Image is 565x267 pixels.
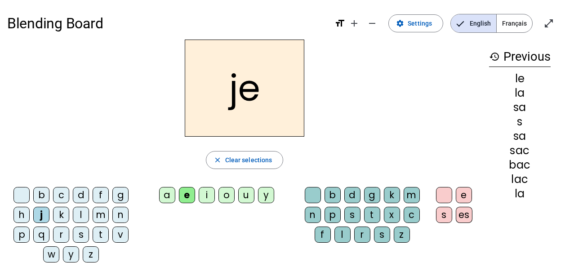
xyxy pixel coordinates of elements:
[112,227,129,243] div: v
[93,207,109,223] div: m
[404,207,420,223] div: c
[540,14,558,32] button: Enter full screen
[63,246,79,263] div: y
[305,207,321,223] div: n
[33,207,49,223] div: j
[344,187,360,203] div: d
[83,246,99,263] div: z
[325,207,341,223] div: p
[199,187,215,203] div: i
[33,227,49,243] div: q
[374,227,390,243] div: s
[489,51,500,62] mat-icon: history
[489,73,551,84] div: le
[112,207,129,223] div: n
[489,131,551,142] div: sa
[489,160,551,170] div: bac
[349,18,360,29] mat-icon: add
[334,227,351,243] div: l
[456,207,472,223] div: es
[53,187,69,203] div: c
[225,155,272,165] span: Clear selections
[258,187,274,203] div: y
[179,187,195,203] div: e
[394,227,410,243] div: z
[489,102,551,113] div: sa
[315,227,331,243] div: f
[33,187,49,203] div: b
[43,246,59,263] div: w
[363,14,381,32] button: Decrease font size
[489,88,551,98] div: la
[93,187,109,203] div: f
[218,187,235,203] div: o
[325,187,341,203] div: b
[206,151,284,169] button: Clear selections
[364,187,380,203] div: g
[489,145,551,156] div: sac
[53,207,69,223] div: k
[384,207,400,223] div: x
[73,187,89,203] div: d
[214,156,222,164] mat-icon: close
[185,40,304,137] h2: je
[53,227,69,243] div: r
[364,207,380,223] div: t
[93,227,109,243] div: t
[450,14,533,33] mat-button-toggle-group: Language selection
[73,207,89,223] div: l
[489,47,551,67] h3: Previous
[408,18,432,29] span: Settings
[489,188,551,199] div: la
[345,14,363,32] button: Increase font size
[456,187,472,203] div: e
[13,227,30,243] div: p
[73,227,89,243] div: s
[436,207,452,223] div: s
[489,116,551,127] div: s
[489,174,551,185] div: lac
[159,187,175,203] div: a
[13,207,30,223] div: h
[334,18,345,29] mat-icon: format_size
[404,187,420,203] div: m
[497,14,532,32] span: Français
[344,207,360,223] div: s
[384,187,400,203] div: k
[396,19,404,27] mat-icon: settings
[543,18,554,29] mat-icon: open_in_full
[112,187,129,203] div: g
[451,14,496,32] span: English
[367,18,378,29] mat-icon: remove
[238,187,254,203] div: u
[7,9,327,38] h1: Blending Board
[354,227,370,243] div: r
[388,14,443,32] button: Settings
